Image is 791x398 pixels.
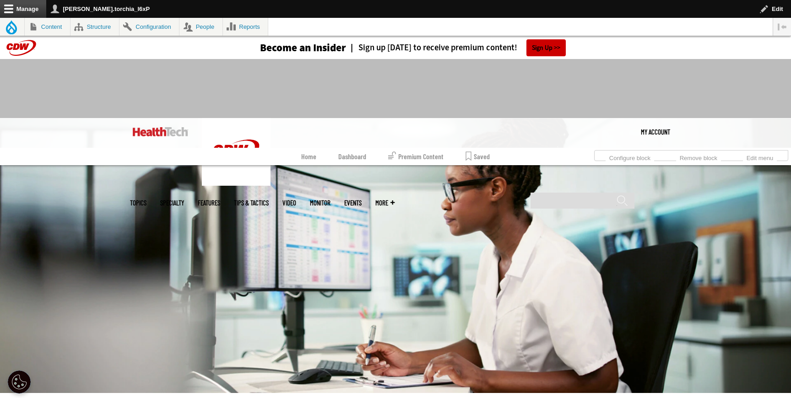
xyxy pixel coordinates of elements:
[641,118,670,145] a: My Account
[8,371,31,393] button: Open Preferences
[198,199,220,206] a: Features
[133,127,188,136] img: Home
[70,18,119,36] a: Structure
[344,199,362,206] a: Events
[260,43,346,53] h3: Become an Insider
[743,152,777,162] a: Edit menu
[676,152,721,162] a: Remove block
[160,199,184,206] span: Specialty
[234,199,269,206] a: Tips & Tactics
[8,371,31,393] div: Cookie Settings
[229,68,562,109] iframe: advertisement
[346,43,517,52] a: Sign up [DATE] to receive premium content!
[526,39,566,56] a: Sign Up
[641,118,670,145] div: User menu
[466,148,490,165] a: Saved
[773,18,791,36] button: Vertical orientation
[119,18,179,36] a: Configuration
[202,118,271,186] img: Home
[606,152,654,162] a: Configure block
[130,199,146,206] span: Topics
[388,148,444,165] a: Premium Content
[226,43,346,53] a: Become an Insider
[301,148,316,165] a: Home
[25,18,70,36] a: Content
[202,178,271,188] a: CDW
[375,199,395,206] span: More
[179,18,222,36] a: People
[310,199,330,206] a: MonITor
[338,148,366,165] a: Dashboard
[223,18,268,36] a: Reports
[282,199,296,206] a: Video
